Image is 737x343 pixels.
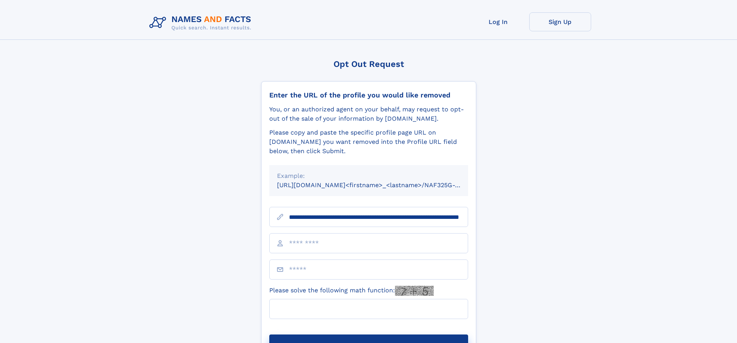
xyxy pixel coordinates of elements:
[269,128,468,156] div: Please copy and paste the specific profile page URL on [DOMAIN_NAME] you want removed into the Pr...
[277,171,460,181] div: Example:
[261,59,476,69] div: Opt Out Request
[146,12,258,33] img: Logo Names and Facts
[467,12,529,31] a: Log In
[269,91,468,99] div: Enter the URL of the profile you would like removed
[269,286,434,296] label: Please solve the following math function:
[269,105,468,123] div: You, or an authorized agent on your behalf, may request to opt-out of the sale of your informatio...
[277,181,483,189] small: [URL][DOMAIN_NAME]<firstname>_<lastname>/NAF325G-xxxxxxxx
[529,12,591,31] a: Sign Up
